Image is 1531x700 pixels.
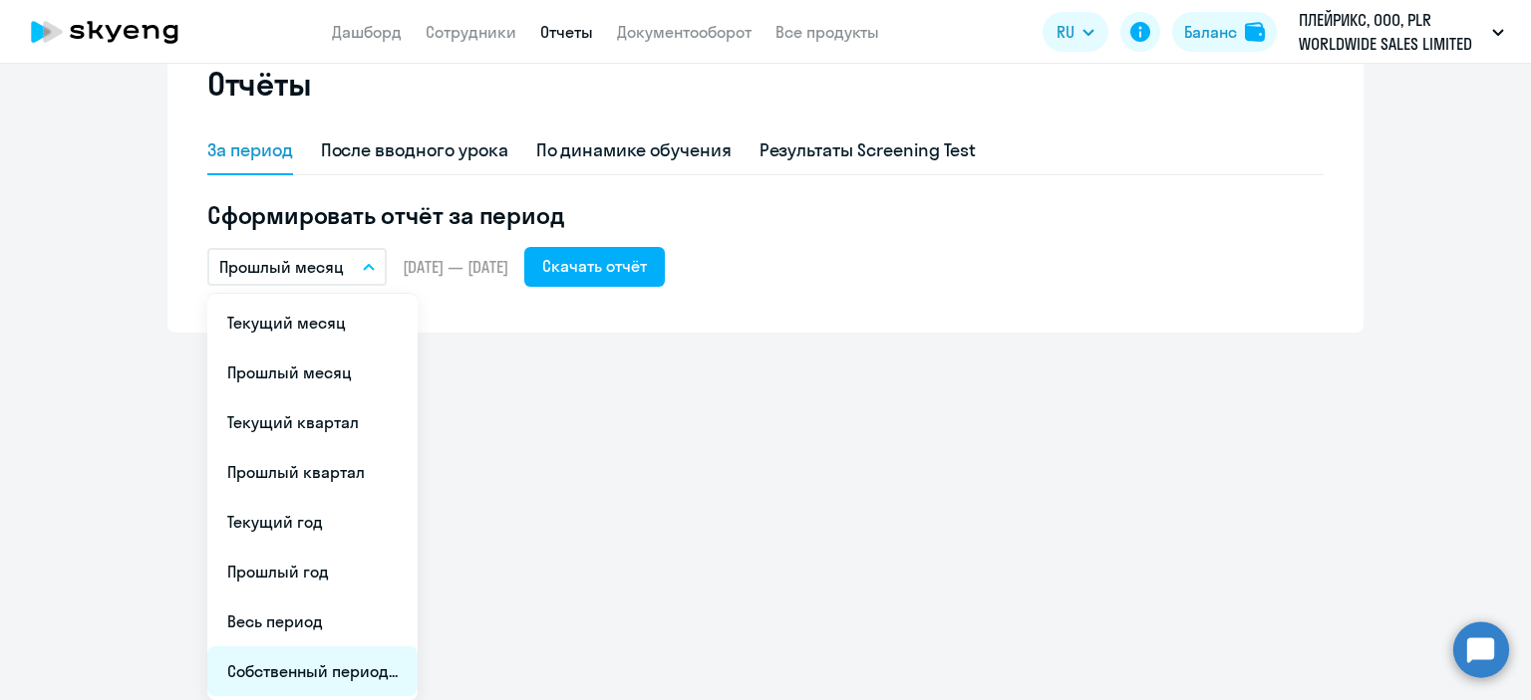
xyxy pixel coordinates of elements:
h2: Отчёты [207,64,311,104]
ul: RU [207,294,418,700]
img: balance [1245,22,1265,42]
button: RU [1043,12,1108,52]
button: Скачать отчёт [524,247,665,287]
button: Прошлый месяц [207,248,387,286]
span: [DATE] — [DATE] [403,256,508,278]
a: Документооборот [617,22,752,42]
a: Сотрудники [426,22,516,42]
button: ПЛЕЙРИКС, ООО, PLR WORLDWIDE SALES LIMITED СФ 80/20 РЯ/Премиум 2021 [1289,8,1514,56]
p: ПЛЕЙРИКС, ООО, PLR WORLDWIDE SALES LIMITED СФ 80/20 РЯ/Премиум 2021 [1299,8,1484,56]
div: За период [207,137,293,163]
div: Баланс [1184,20,1237,44]
div: Результаты Screening Test [760,137,977,163]
div: Скачать отчёт [542,254,647,278]
span: RU [1057,20,1074,44]
div: По динамике обучения [536,137,732,163]
button: Балансbalance [1172,12,1277,52]
h5: Сформировать отчёт за период [207,199,1324,231]
p: Прошлый месяц [219,255,344,279]
div: После вводного урока [321,137,508,163]
a: Все продукты [775,22,879,42]
a: Отчеты [540,22,593,42]
a: Дашборд [332,22,402,42]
